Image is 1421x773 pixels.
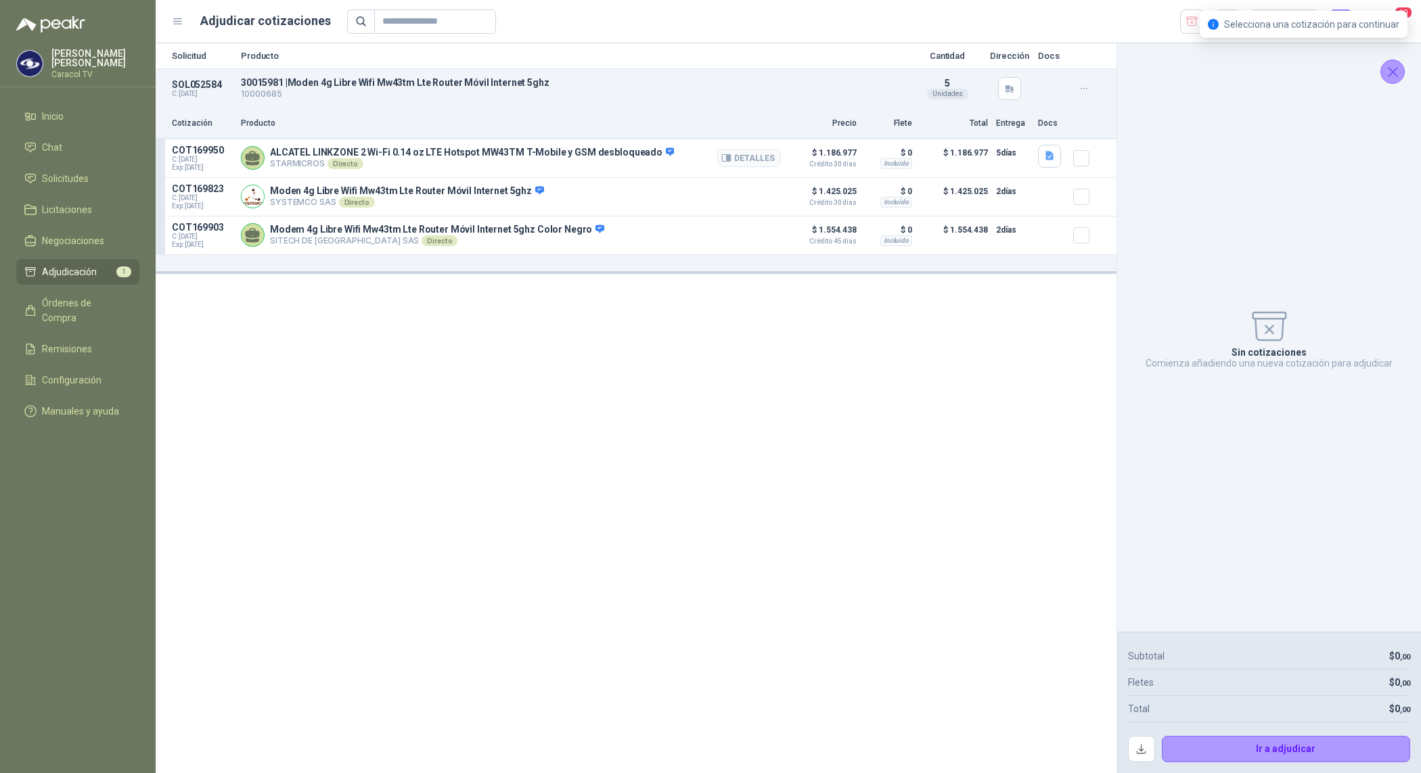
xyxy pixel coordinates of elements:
[42,233,104,248] span: Negociaciones
[1038,51,1065,60] p: Docs
[1394,6,1413,19] span: 20
[42,202,92,217] span: Licitaciones
[328,158,363,169] div: Directo
[789,161,857,168] span: Crédito 30 días
[16,228,139,254] a: Negociaciones
[920,145,988,172] p: $ 1.186.977
[989,51,1030,60] p: Dirección
[116,266,131,277] span: 1
[16,259,139,285] a: Adjudicación1
[172,233,233,241] span: C: [DATE]
[16,166,139,191] a: Solicitudes
[270,235,604,246] p: SITECH DE [GEOGRAPHIC_DATA] SAS
[1380,9,1405,34] button: 20
[16,16,85,32] img: Logo peakr
[172,202,233,210] span: Exp: [DATE]
[270,185,544,197] p: Moden 4g Libre Wifi Mw43tm Lte Router Móvil Internet 5ghz
[1162,736,1411,763] button: Ir a adjudicar
[913,51,981,60] p: Cantidad
[945,78,950,89] span: 5
[1128,649,1165,663] p: Subtotal
[42,373,101,388] span: Configuración
[242,185,264,208] img: Company Logo
[1329,9,1353,34] button: 0
[270,158,674,169] p: STARMICROS
[172,164,233,172] span: Exp: [DATE]
[1224,19,1399,30] span: Selecciona una cotización para continuar
[172,183,233,194] p: COT169823
[16,103,139,129] a: Inicio
[789,183,857,206] p: $ 1.425.025
[880,235,912,246] div: Incluido
[270,224,604,236] p: Modem 4g Libre Wifi Mw43tm Lte Router Móvil Internet 5ghz Color Negro
[16,135,139,160] a: Chat
[172,79,233,90] p: SOL052584
[200,11,331,30] h1: Adjudicar cotizaciones
[16,336,139,362] a: Remisiones
[172,222,233,233] p: COT169903
[172,241,233,249] span: Exp: [DATE]
[42,109,64,124] span: Inicio
[996,117,1030,130] p: Entrega
[789,200,857,206] span: Crédito 30 días
[51,49,139,68] p: [PERSON_NAME] [PERSON_NAME]
[920,222,988,249] p: $ 1.554.438
[920,117,988,130] p: Total
[339,197,375,208] div: Directo
[51,70,139,78] p: Caracol TV
[172,117,233,130] p: Cotización
[241,77,905,88] p: 30015981 | Moden 4g Libre Wifi Mw43tm Lte Router Móvil Internet 5ghz
[16,367,139,393] a: Configuración
[172,156,233,164] span: C: [DATE]
[1395,677,1410,688] span: 0
[42,296,127,325] span: Órdenes de Compra
[865,145,912,161] p: $ 0
[1389,675,1410,690] p: $
[1395,703,1410,714] span: 0
[1400,679,1410,688] span: ,00
[927,89,968,99] div: Unidades
[865,183,912,200] p: $ 0
[1038,117,1065,130] p: Docs
[42,171,89,186] span: Solicitudes
[16,398,139,424] a: Manuales y ayuda
[1400,705,1410,714] span: ,00
[865,222,912,238] p: $ 0
[172,194,233,202] span: C: [DATE]
[42,140,62,155] span: Chat
[172,90,233,98] p: C: [DATE]
[16,197,139,222] a: Licitaciones
[241,117,781,130] p: Producto
[1232,347,1307,358] p: Sin cotizaciones
[270,147,674,159] p: ALCATEL LINKZONE 2 Wi-Fi 0.14 oz LTE Hotspot MW43TM T-Mobile y GSM desbloqueado
[880,158,912,169] div: Incluido
[270,197,544,208] p: SYSTEMCO SAS
[241,51,905,60] p: Producto
[789,222,857,245] p: $ 1.554.438
[1400,653,1410,661] span: ,00
[880,197,912,208] div: Incluido
[789,117,857,130] p: Precio
[42,404,119,419] span: Manuales y ayuda
[1380,60,1405,84] button: Cerrar
[172,145,233,156] p: COT169950
[42,264,97,279] span: Adjudicación
[1389,701,1410,716] p: $
[422,235,457,246] div: Directo
[172,51,233,60] p: Solicitud
[42,342,92,356] span: Remisiones
[789,238,857,245] span: Crédito 45 días
[17,51,43,76] img: Company Logo
[996,222,1030,238] p: 2 días
[241,88,905,101] p: 10000685
[996,145,1030,161] p: 5 días
[996,183,1030,200] p: 2 días
[1128,675,1154,690] p: Fletes
[1389,649,1410,663] p: $
[1128,701,1150,716] p: Total
[1395,651,1410,661] span: 0
[1146,358,1393,369] p: Comienza añadiendo una nueva cotización para adjudicar
[16,290,139,331] a: Órdenes de Compra
[920,183,988,210] p: $ 1.425.025
[865,117,912,130] p: Flete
